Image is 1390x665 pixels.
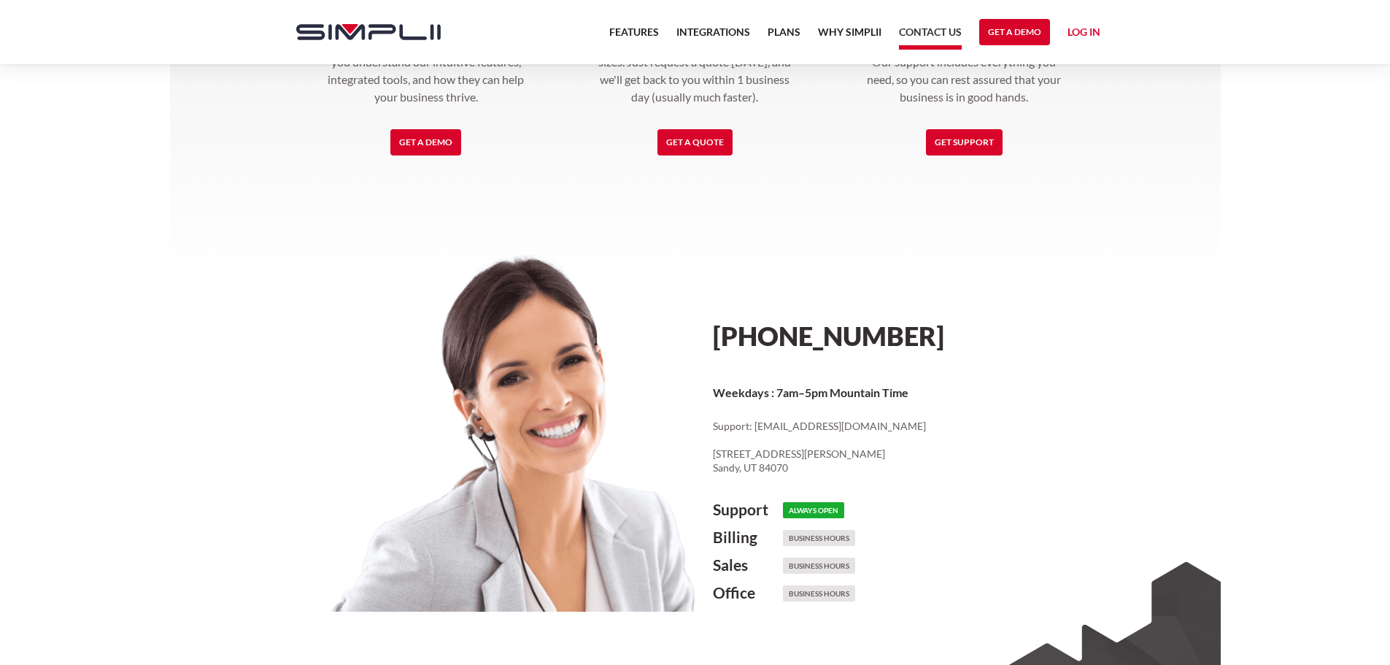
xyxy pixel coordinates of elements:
a: Features [609,23,659,50]
p: Support: [EMAIL_ADDRESS][DOMAIN_NAME] ‍ [STREET_ADDRESS][PERSON_NAME] Sandy, UT 84070 [713,419,1109,475]
img: Simplii [296,24,441,40]
h6: Business Hours [783,530,855,546]
a: Contact US [899,23,962,50]
a: Integrations [676,23,750,50]
h4: Office [713,584,783,601]
a: Get Support [926,129,1003,155]
h4: Support [713,501,783,518]
a: Get a Demo [390,129,461,155]
h6: Always Open [783,502,844,518]
h4: Billing [713,528,783,546]
a: [PHONE_NUMBER] [713,320,944,352]
a: Get a Quote [657,129,733,155]
h4: Sales [713,556,783,574]
a: Why Simplii [818,23,881,50]
a: Get a Demo [979,19,1050,45]
a: Plans [768,23,800,50]
a: Log in [1067,23,1100,45]
h6: Business Hours [783,585,855,601]
h6: Business Hours [783,558,855,574]
strong: Weekdays : 7am–5pm Mountain Time [713,385,908,399]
